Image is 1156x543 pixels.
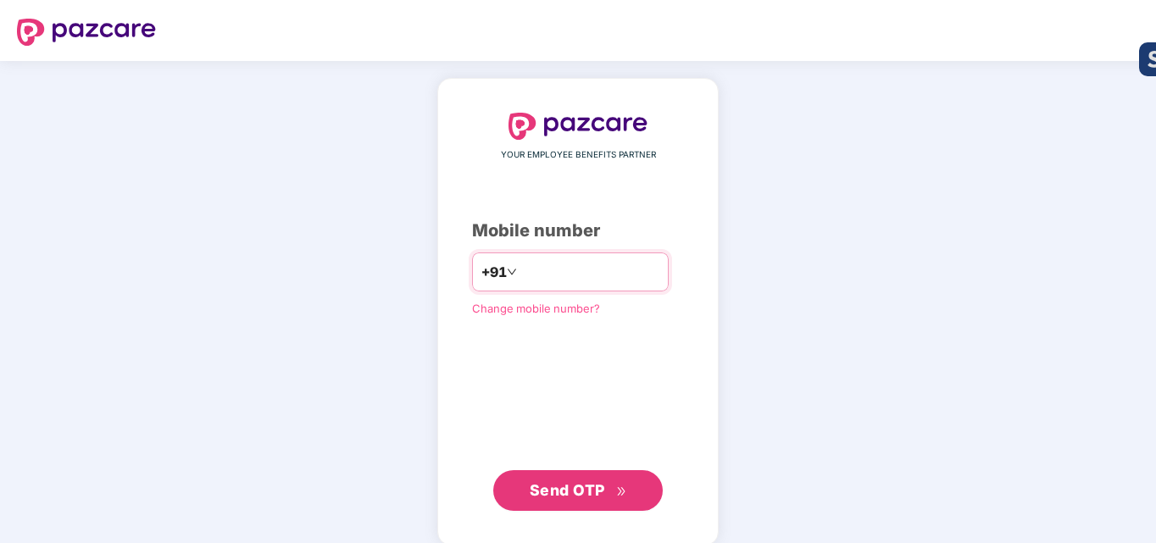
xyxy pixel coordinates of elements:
[616,486,627,497] span: double-right
[493,470,663,511] button: Send OTPdouble-right
[530,481,605,499] span: Send OTP
[472,218,684,244] div: Mobile number
[509,113,647,140] img: logo
[507,267,517,277] span: down
[17,19,156,46] img: logo
[501,148,656,162] span: YOUR EMPLOYEE BENEFITS PARTNER
[472,302,600,315] a: Change mobile number?
[481,262,507,283] span: +91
